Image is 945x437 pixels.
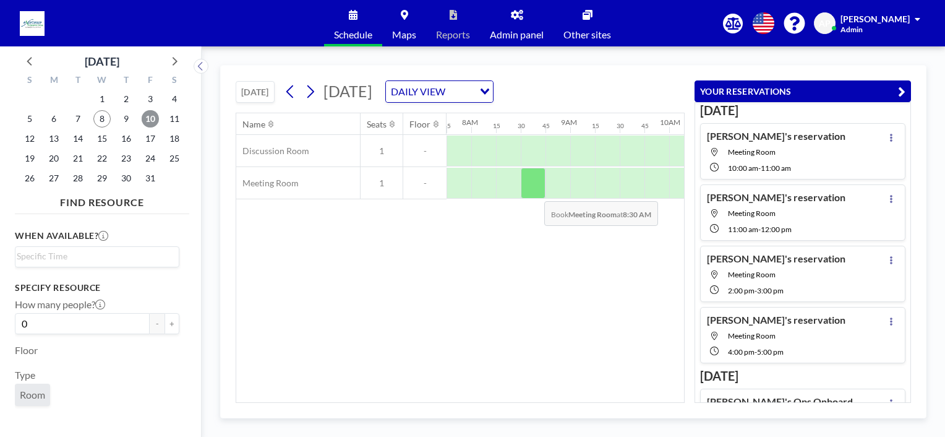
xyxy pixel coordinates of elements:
span: Schedule [334,30,372,40]
h3: Specify resource [15,282,179,293]
span: Saturday, October 4, 2025 [166,90,183,108]
div: Seats [367,119,387,130]
span: Monday, October 6, 2025 [45,110,62,128]
span: Wednesday, October 1, 2025 [93,90,111,108]
span: Meeting Room [728,209,776,218]
button: + [165,313,179,334]
b: 8:30 AM [623,210,651,219]
div: 9AM [561,118,577,127]
span: 11:00 AM [728,225,758,234]
span: Thursday, October 9, 2025 [118,110,135,128]
span: Maps [392,30,416,40]
span: Friday, October 3, 2025 [142,90,159,108]
h4: [PERSON_NAME]'s reservation [707,130,845,142]
label: How many people? [15,298,105,311]
div: T [66,73,90,89]
span: [DATE] [323,82,372,100]
span: Admin [840,25,863,34]
span: Friday, October 24, 2025 [142,150,159,167]
span: - [755,286,757,295]
span: - [403,178,447,189]
div: M [42,73,66,89]
h4: FIND RESOURCE [15,191,189,209]
span: Sunday, October 12, 2025 [21,130,38,147]
span: AP [819,18,831,29]
span: 11:00 AM [761,163,791,173]
button: YOUR RESERVATIONS [695,80,911,102]
span: Meeting Room [236,178,299,189]
span: 1 [361,145,403,157]
span: Friday, October 10, 2025 [142,110,159,128]
h4: [PERSON_NAME]'s Ops Onboarding [707,396,862,408]
span: Meeting Room [728,331,776,340]
div: 30 [518,122,525,130]
div: 30 [617,122,624,130]
button: - [150,313,165,334]
label: Floor [15,344,38,357]
span: Meeting Room [728,270,776,279]
span: Meeting Room [728,147,776,157]
div: 8AM [462,118,478,127]
span: Monday, October 13, 2025 [45,130,62,147]
div: Search for option [15,247,179,266]
input: Search for option [449,84,472,100]
span: Tuesday, October 7, 2025 [69,110,87,128]
div: 45 [641,122,649,130]
div: Floor [409,119,430,130]
span: 4:00 PM [728,347,755,357]
div: W [90,73,114,89]
h4: [PERSON_NAME]'s reservation [707,191,845,204]
h3: [DATE] [700,103,905,118]
span: Wednesday, October 15, 2025 [93,130,111,147]
div: 15 [592,122,599,130]
div: [DATE] [85,53,119,70]
span: 12:00 PM [761,225,792,234]
span: Friday, October 17, 2025 [142,130,159,147]
span: Sunday, October 26, 2025 [21,170,38,187]
span: Thursday, October 23, 2025 [118,150,135,167]
span: - [758,163,761,173]
span: Room [20,389,45,400]
div: S [18,73,42,89]
span: Tuesday, October 21, 2025 [69,150,87,167]
div: T [114,73,138,89]
span: Book at [544,201,658,226]
span: Thursday, October 16, 2025 [118,130,135,147]
span: 10:00 AM [728,163,758,173]
div: 45 [443,122,451,130]
span: [PERSON_NAME] [840,14,910,24]
input: Search for option [17,249,172,263]
span: - [758,225,761,234]
h4: [PERSON_NAME]'s reservation [707,253,845,265]
div: S [162,73,186,89]
span: Wednesday, October 8, 2025 [93,110,111,128]
span: - [755,347,757,357]
span: Wednesday, October 22, 2025 [93,150,111,167]
img: organization-logo [20,11,45,36]
span: - [403,145,447,157]
span: 5:00 PM [757,347,784,357]
span: Sunday, October 5, 2025 [21,110,38,128]
div: Search for option [386,81,493,102]
b: Meeting Room [568,210,617,219]
span: Thursday, October 2, 2025 [118,90,135,108]
span: Saturday, October 11, 2025 [166,110,183,128]
span: 2:00 PM [728,286,755,295]
label: Type [15,369,35,381]
div: 15 [493,122,500,130]
h3: [DATE] [700,368,905,384]
span: Tuesday, October 14, 2025 [69,130,87,147]
span: Wednesday, October 29, 2025 [93,170,111,187]
span: Reports [436,30,470,40]
span: Admin panel [490,30,544,40]
div: F [138,73,162,89]
div: Name [242,119,265,130]
h4: [PERSON_NAME]'s reservation [707,314,845,326]
button: [DATE] [236,81,275,103]
span: Thursday, October 30, 2025 [118,170,135,187]
div: 10AM [660,118,680,127]
span: Discussion Room [236,145,309,157]
span: Other sites [563,30,611,40]
span: Saturday, October 18, 2025 [166,130,183,147]
span: Tuesday, October 28, 2025 [69,170,87,187]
